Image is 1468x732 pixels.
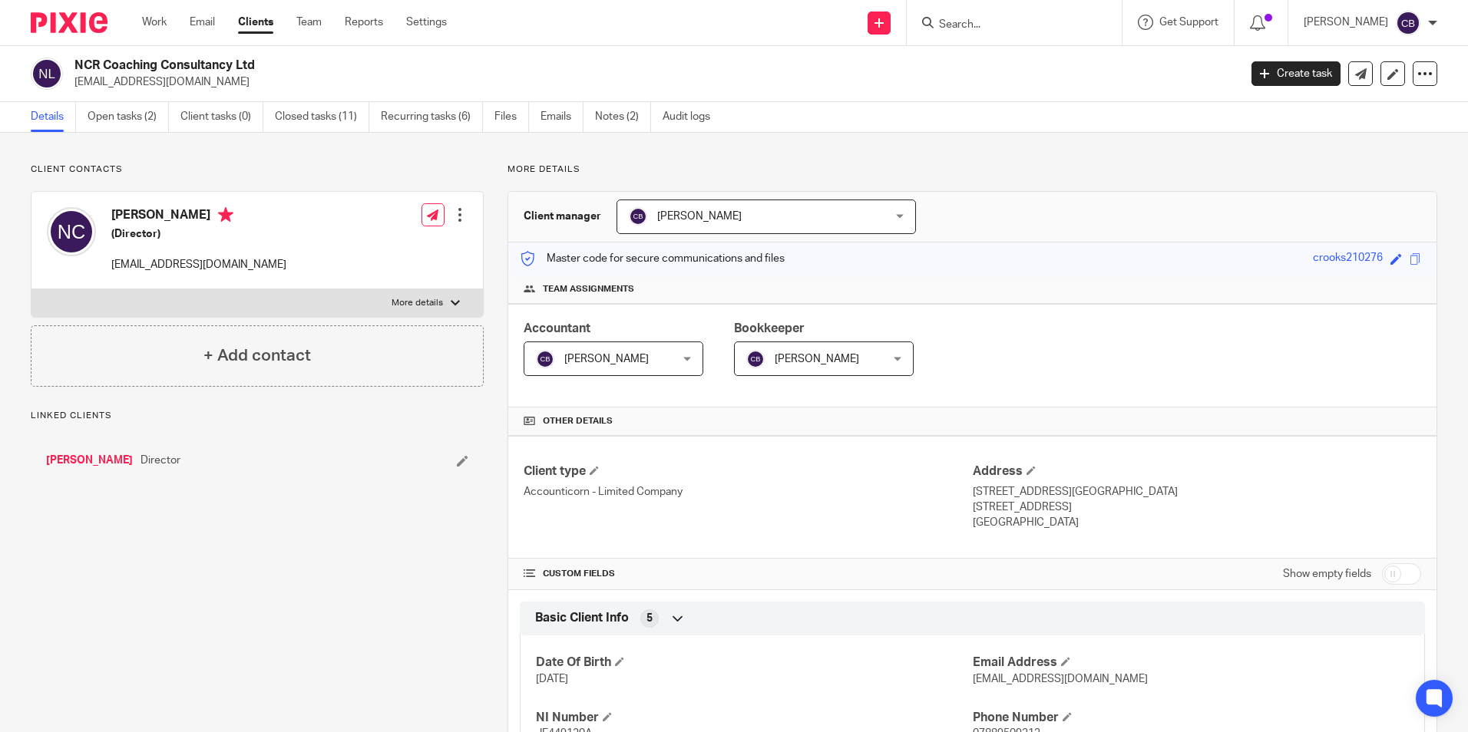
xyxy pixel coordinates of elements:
a: Email [190,15,215,30]
img: svg%3E [1396,11,1420,35]
a: [PERSON_NAME] [46,453,133,468]
h4: CUSTOM FIELDS [524,568,972,580]
h4: [PERSON_NAME] [111,207,286,226]
a: Files [494,102,529,132]
h4: Client type [524,463,972,480]
h4: Phone Number [973,710,1409,726]
a: Notes (2) [595,102,651,132]
p: [GEOGRAPHIC_DATA] [973,515,1421,530]
a: Work [142,15,167,30]
span: Get Support [1159,17,1218,28]
p: Client contacts [31,163,484,176]
span: [DATE] [536,674,568,684]
span: Accountant [524,322,590,335]
img: svg%3E [47,207,96,256]
div: crooks210276 [1313,250,1383,268]
img: svg%3E [536,350,554,368]
span: [EMAIL_ADDRESS][DOMAIN_NAME] [973,674,1148,684]
a: Team [296,15,322,30]
p: More details [508,163,1437,176]
h5: (Director) [111,226,286,242]
i: Primary [218,207,233,223]
p: [EMAIL_ADDRESS][DOMAIN_NAME] [74,74,1228,90]
span: Director [141,453,180,468]
a: Emails [541,102,584,132]
span: Bookkeeper [734,322,805,335]
h4: Date Of Birth [536,655,972,671]
span: Other details [543,415,613,427]
span: [PERSON_NAME] [775,354,859,364]
h3: Client manager [524,209,601,224]
img: svg%3E [746,350,765,368]
a: Audit logs [663,102,722,132]
a: Recurring tasks (6) [381,102,483,132]
span: Basic Client Info [535,610,629,626]
span: Team assignments [543,283,634,295]
span: [PERSON_NAME] [657,211,742,222]
p: [STREET_ADDRESS] [973,500,1421,515]
a: Open tasks (2) [88,102,169,132]
img: svg%3E [31,58,63,90]
a: Settings [406,15,447,30]
h2: NCR Coaching Consultancy Ltd [74,58,997,74]
label: Show empty fields [1283,566,1371,582]
h4: Address [973,463,1421,480]
p: Master code for secure communications and files [520,251,785,266]
h4: + Add contact [203,344,311,368]
span: [PERSON_NAME] [564,354,649,364]
a: Client tasks (0) [180,102,263,132]
p: Accounticorn - Limited Company [524,484,972,500]
input: Search [937,18,1076,32]
a: Clients [238,15,273,30]
a: Create task [1251,61,1341,86]
a: Details [31,102,76,132]
p: [STREET_ADDRESS][GEOGRAPHIC_DATA] [973,484,1421,500]
img: svg%3E [629,207,647,226]
h4: NI Number [536,710,972,726]
a: Reports [345,15,383,30]
p: More details [392,297,443,309]
h4: Email Address [973,655,1409,671]
p: [EMAIL_ADDRESS][DOMAIN_NAME] [111,257,286,272]
p: Linked clients [31,410,484,422]
span: 5 [646,611,653,626]
img: Pixie [31,12,107,33]
a: Closed tasks (11) [275,102,369,132]
p: [PERSON_NAME] [1304,15,1388,30]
